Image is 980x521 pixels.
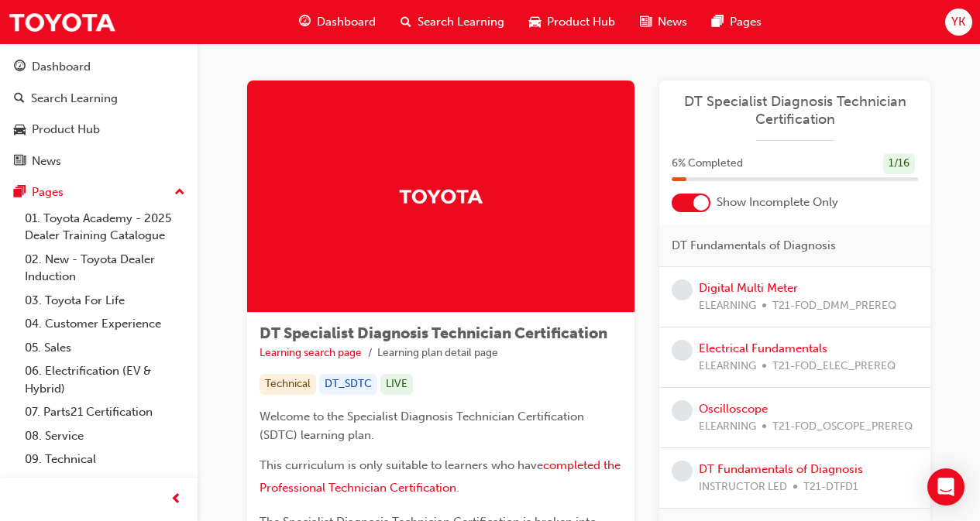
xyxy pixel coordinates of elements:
[772,297,896,315] span: T21-FOD_DMM_PREREQ
[8,5,116,39] img: Trak
[19,207,191,248] a: 01. Toyota Academy - 2025 Dealer Training Catalogue
[32,58,91,76] div: Dashboard
[260,410,587,442] span: Welcome to the Specialist Diagnosis Technician Certification (SDTC) learning plan.
[14,155,26,169] span: news-icon
[927,468,965,506] div: Open Intercom Messenger
[19,424,191,448] a: 08. Service
[672,155,743,173] span: 6 % Completed
[717,194,838,211] span: Show Incomplete Only
[772,358,896,375] span: T21-FOD_ELEC_PREREQ
[700,6,774,38] a: pages-iconPages
[377,344,498,362] li: Learning plan detail page
[14,60,26,74] span: guage-icon
[672,237,836,255] span: DT Fundamentals of Diagnosis
[628,6,700,38] a: news-iconNews
[456,481,459,495] span: .
[730,13,762,31] span: Pages
[6,147,191,176] a: News
[951,13,965,31] span: YK
[19,336,191,360] a: 05. Sales
[883,153,915,174] div: 1 / 16
[772,418,913,436] span: T21-FOD_OSCOPE_PREREQ
[19,400,191,424] a: 07. Parts21 Certification
[672,93,918,128] a: DT Specialist Diagnosis Technician Certification
[401,12,411,32] span: search-icon
[547,13,615,31] span: Product Hub
[260,458,543,472] span: This curriculum is only suitable to learners who have
[287,6,388,38] a: guage-iconDashboard
[19,312,191,336] a: 04. Customer Experience
[672,400,693,421] span: learningRecordVerb_NONE-icon
[299,12,311,32] span: guage-icon
[260,374,316,395] div: Technical
[14,186,26,200] span: pages-icon
[803,478,858,496] span: T21-DTFD1
[19,359,191,400] a: 06. Electrification (EV & Hybrid)
[32,183,64,201] div: Pages
[658,13,687,31] span: News
[699,341,827,355] a: Electrical Fundamentals
[6,178,191,207] button: Pages
[19,248,191,289] a: 02. New - Toyota Dealer Induction
[529,12,541,32] span: car-icon
[317,13,376,31] span: Dashboard
[380,374,413,395] div: LIVE
[6,115,191,144] a: Product Hub
[640,12,652,32] span: news-icon
[260,458,624,495] a: completed the Professional Technician Certification
[712,12,724,32] span: pages-icon
[319,374,377,395] div: DT_SDTC
[699,402,768,416] a: Oscilloscope
[699,281,798,295] a: Digital Multi Meter
[32,153,61,170] div: News
[260,324,607,342] span: DT Specialist Diagnosis Technician Certification
[699,418,756,436] span: ELEARNING
[6,84,191,113] a: Search Learning
[170,490,182,509] span: prev-icon
[32,121,100,139] div: Product Hub
[672,279,693,300] span: learningRecordVerb_NONE-icon
[388,6,517,38] a: search-iconSearch Learning
[260,346,362,359] a: Learning search page
[14,92,25,106] span: search-icon
[699,358,756,375] span: ELEARNING
[19,471,191,495] a: 10. TUNE Rev-Up Training
[31,90,118,108] div: Search Learning
[19,447,191,471] a: 09. Technical
[398,183,483,210] img: Trak
[672,340,693,361] span: learningRecordVerb_NONE-icon
[418,13,504,31] span: Search Learning
[6,50,191,178] button: DashboardSearch LearningProduct HubNews
[699,478,787,496] span: INSTRUCTOR LED
[174,183,185,203] span: up-icon
[517,6,628,38] a: car-iconProduct Hub
[6,53,191,81] a: Dashboard
[945,9,972,36] button: YK
[19,289,191,313] a: 03. Toyota For Life
[699,462,863,476] a: DT Fundamentals of Diagnosis
[699,297,756,315] span: ELEARNING
[672,461,693,482] span: learningRecordVerb_NONE-icon
[14,123,26,137] span: car-icon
